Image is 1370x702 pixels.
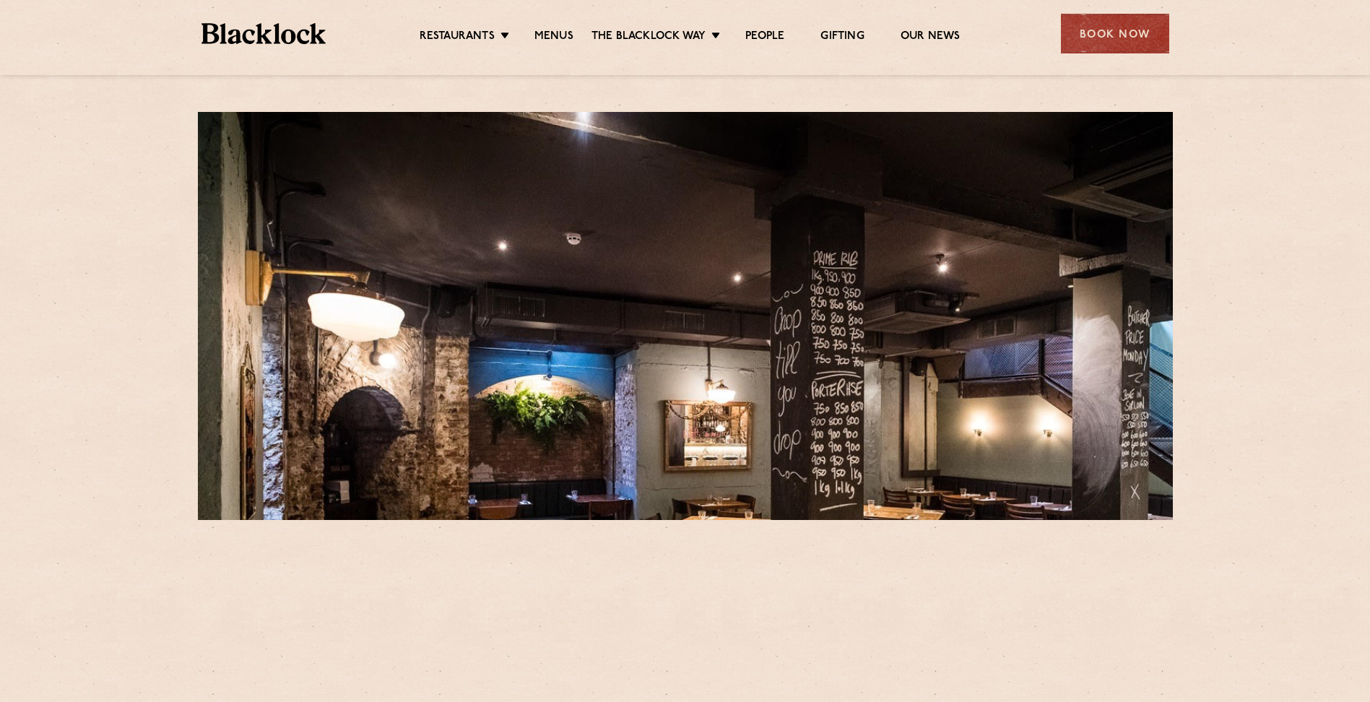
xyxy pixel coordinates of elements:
div: Book Now [1061,14,1169,53]
a: People [745,30,784,45]
a: The Blacklock Way [591,30,706,45]
a: Menus [534,30,573,45]
img: BL_Textured_Logo-footer-cropped.svg [201,23,326,44]
a: Our News [901,30,961,45]
a: Restaurants [420,30,495,45]
a: Gifting [820,30,864,45]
